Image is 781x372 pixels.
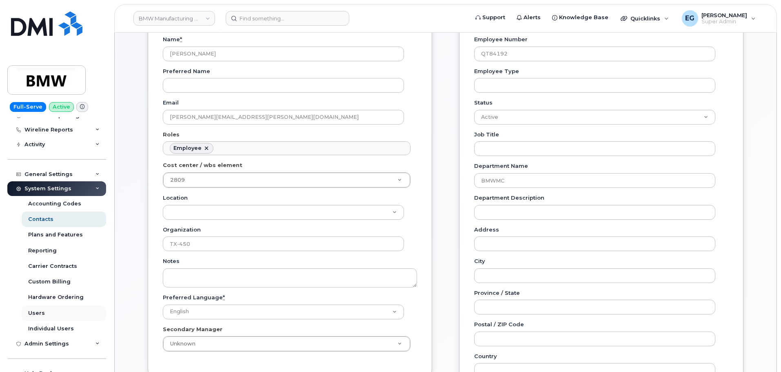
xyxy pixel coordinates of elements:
abbr: required [223,294,225,301]
label: Province / State [474,289,520,297]
div: Employee [173,145,202,151]
label: Cost center / wbs element [163,161,242,169]
label: Organization [163,226,201,234]
div: Quicklinks [615,10,674,27]
label: Preferred Language [163,294,225,301]
label: Notes [163,257,180,265]
a: Unknown [163,336,410,351]
span: EG [685,13,694,23]
span: [PERSON_NAME] [701,12,747,18]
label: Country [474,352,497,360]
span: Unknown [165,340,195,347]
label: Secondary Manager [163,325,222,333]
a: Support [470,9,511,26]
span: Alerts [524,13,541,22]
label: Roles [163,131,180,138]
span: 2809 [170,177,185,183]
label: Employee Number [474,36,528,43]
span: Quicklinks [630,15,660,22]
label: Name [163,36,182,43]
div: Eric Gonzalez [676,10,761,27]
a: BMW Manufacturing Co LLC [133,11,215,26]
span: Super Admin [701,18,747,25]
label: Email [163,99,179,107]
label: Employee Type [474,67,519,75]
label: Location [163,194,188,202]
label: Status [474,99,493,107]
abbr: required [180,36,182,42]
iframe: Messenger Launcher [745,336,775,366]
span: Knowledge Base [559,13,608,22]
label: Department Name [474,162,528,170]
label: Job Title [474,131,499,138]
label: City [474,257,485,265]
label: Preferred Name [163,67,210,75]
label: Postal / ZIP Code [474,321,524,328]
label: Address [474,226,499,234]
a: Knowledge Base [546,9,614,26]
input: Find something... [226,11,349,26]
a: Alerts [511,9,546,26]
a: 2809 [163,173,410,187]
span: Support [482,13,505,22]
label: Department Description [474,194,544,202]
